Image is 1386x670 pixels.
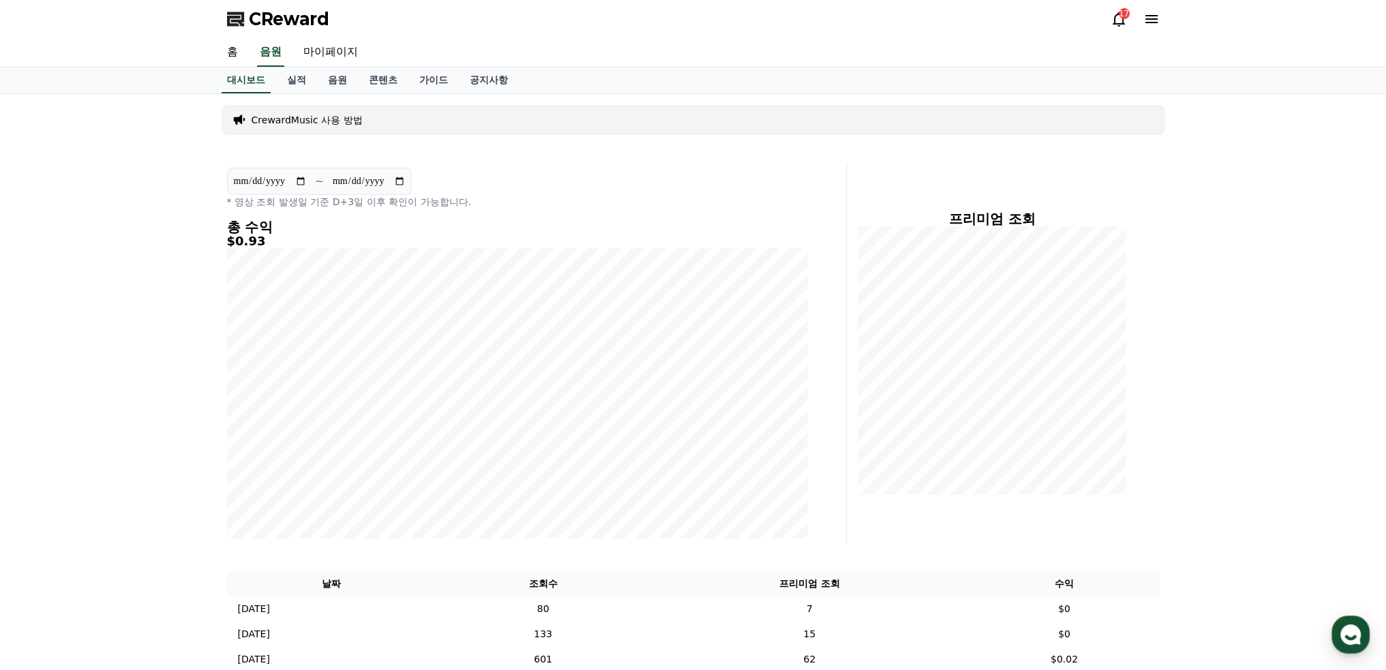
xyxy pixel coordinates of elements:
[238,602,270,616] p: [DATE]
[238,627,270,641] p: [DATE]
[276,67,317,93] a: 실적
[257,38,284,67] a: 음원
[90,432,176,466] a: 대화
[969,596,1159,622] td: $0
[216,38,249,67] a: 홈
[227,219,808,234] h4: 총 수익
[4,432,90,466] a: 홈
[227,8,329,30] a: CReward
[650,596,969,622] td: 7
[211,453,227,463] span: 설정
[969,622,1159,647] td: $0
[1111,11,1127,27] a: 17
[227,571,436,596] th: 날짜
[249,8,329,30] span: CReward
[43,453,51,463] span: 홈
[315,173,324,189] p: ~
[650,622,969,647] td: 15
[436,571,650,596] th: 조회수
[436,622,650,647] td: 133
[176,432,262,466] a: 설정
[969,571,1159,596] th: 수익
[858,211,1127,226] h4: 프리미엄 조회
[252,113,363,127] a: CrewardMusic 사용 방법
[125,453,141,464] span: 대화
[227,195,808,209] p: * 영상 조회 발생일 기준 D+3일 이후 확인이 가능합니다.
[459,67,519,93] a: 공지사항
[222,67,271,93] a: 대시보드
[408,67,459,93] a: 가이드
[227,234,808,248] h5: $0.93
[292,38,369,67] a: 마이페이지
[436,596,650,622] td: 80
[317,67,358,93] a: 음원
[238,652,270,667] p: [DATE]
[358,67,408,93] a: 콘텐츠
[650,571,969,596] th: 프리미엄 조회
[1119,8,1130,19] div: 17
